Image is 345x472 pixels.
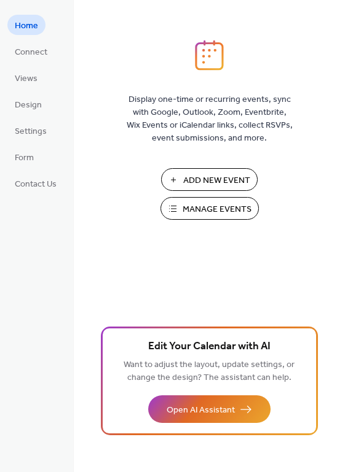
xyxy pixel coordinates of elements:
[148,395,271,423] button: Open AI Assistant
[15,152,34,164] span: Form
[15,125,47,138] span: Settings
[15,178,57,191] span: Contact Us
[167,404,235,417] span: Open AI Assistant
[7,15,46,35] a: Home
[15,72,38,85] span: Views
[161,168,258,191] button: Add New Event
[7,120,54,141] a: Settings
[15,99,42,112] span: Design
[127,93,293,145] span: Display one-time or recurring events, sync with Google, Outlook, Zoom, Eventbrite, Wix Events or ...
[15,20,38,33] span: Home
[7,94,49,114] a: Design
[124,357,295,386] span: Want to adjust the layout, update settings, or change the design? The assistant can help.
[183,203,252,216] span: Manage Events
[7,68,45,88] a: Views
[7,173,64,193] a: Contact Us
[148,338,271,355] span: Edit Your Calendar with AI
[161,197,259,220] button: Manage Events
[7,147,41,167] a: Form
[195,40,223,71] img: logo_icon.svg
[183,174,250,187] span: Add New Event
[15,46,47,59] span: Connect
[7,41,55,61] a: Connect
